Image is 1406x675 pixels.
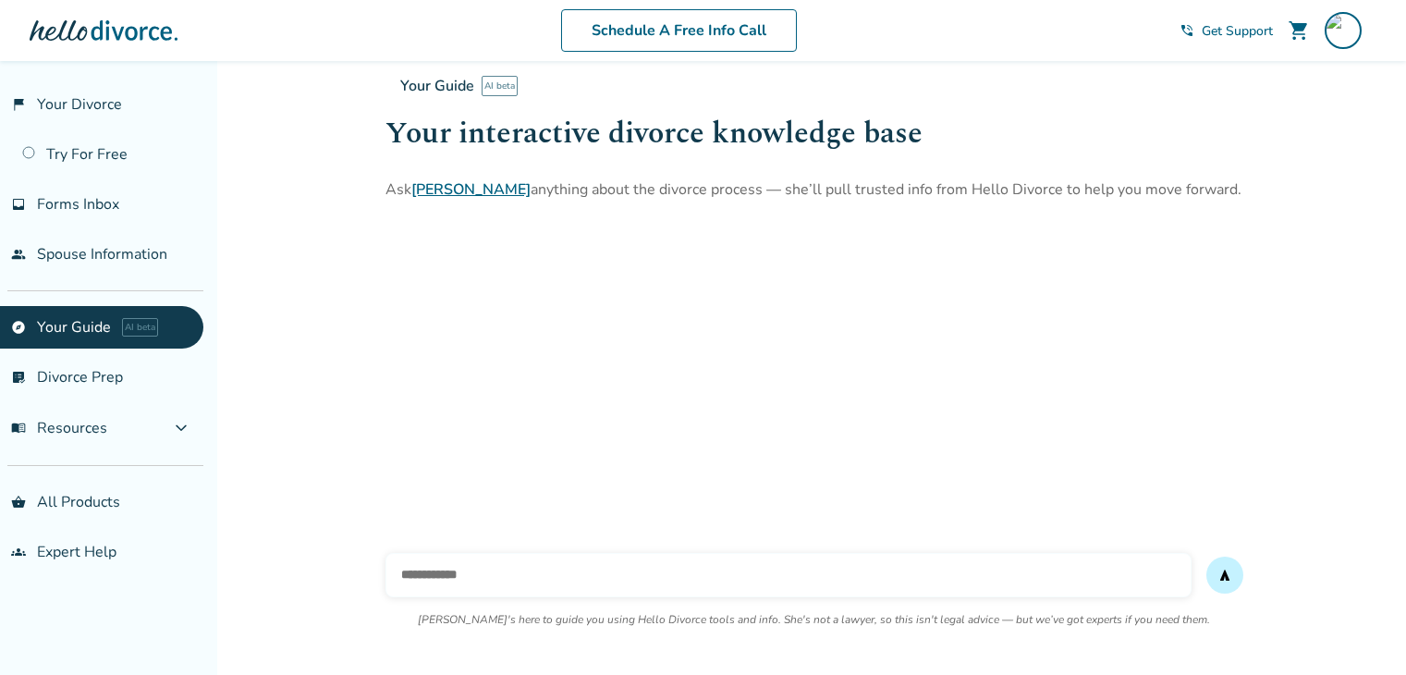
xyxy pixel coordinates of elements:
span: AI beta [122,318,158,337]
img: antoine.mkblinds@gmail.com [1325,12,1362,49]
span: phone_in_talk [1180,23,1194,38]
span: AI beta [482,76,518,96]
button: send [1206,557,1243,594]
span: list_alt_check [11,370,26,385]
span: send [1217,568,1232,583]
span: people [11,247,26,262]
span: groups [11,545,26,559]
a: phone_in_talkGet Support [1180,22,1273,40]
span: shopping_cart [1288,19,1310,42]
span: explore [11,320,26,335]
span: inbox [11,197,26,212]
span: Forms Inbox [37,194,119,215]
a: [PERSON_NAME] [411,179,531,200]
span: Get Support [1202,22,1273,40]
a: Schedule A Free Info Call [561,9,797,52]
p: [PERSON_NAME]'s here to guide you using Hello Divorce tools and info. She's not a lawyer, so this... [418,612,1210,627]
span: Your Guide [400,76,474,96]
span: menu_book [11,421,26,436]
span: expand_more [170,417,192,439]
span: flag_2 [11,97,26,112]
span: shopping_basket [11,495,26,509]
span: Resources [11,418,107,438]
